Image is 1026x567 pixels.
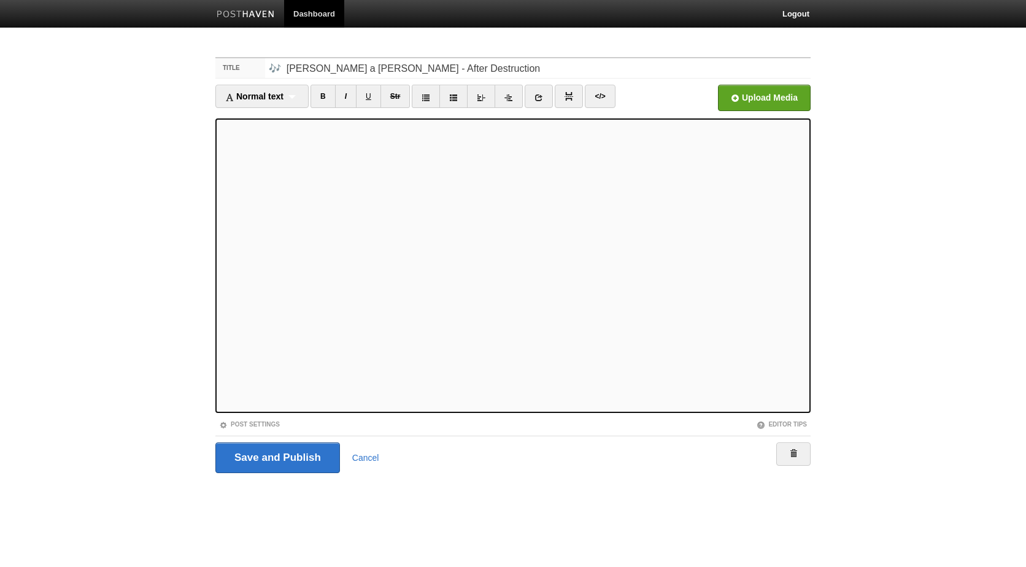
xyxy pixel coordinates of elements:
a: </> [585,85,615,108]
img: pagebreak-icon.png [565,92,573,101]
span: Normal text [225,91,283,101]
img: Posthaven-bar [217,10,275,20]
a: B [310,85,336,108]
a: U [356,85,381,108]
a: Post Settings [219,421,280,428]
a: I [335,85,357,108]
label: Title [215,58,265,78]
a: Cancel [352,453,379,463]
a: Editor Tips [757,421,807,428]
del: Str [390,92,401,101]
input: Save and Publish [215,442,340,473]
a: Str [380,85,411,108]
